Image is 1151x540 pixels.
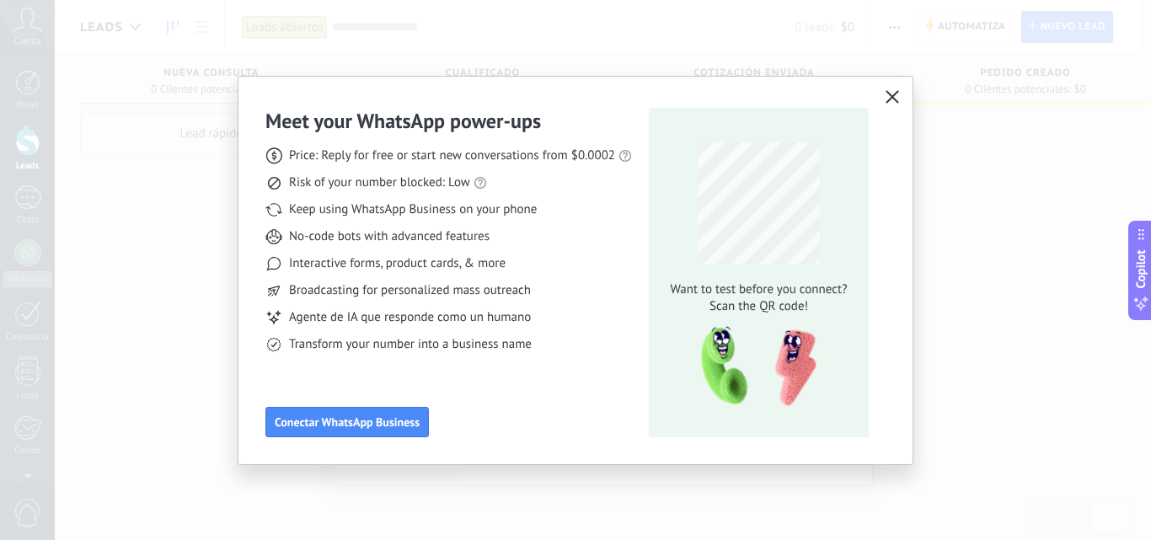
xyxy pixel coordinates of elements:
[289,255,506,272] span: Interactive forms, product cards, & more
[289,147,615,164] span: Price: Reply for free or start new conversations from $0.0002
[275,416,420,428] span: Conectar WhatsApp Business
[289,174,470,191] span: Risk of your number blocked: Low
[289,201,537,218] span: Keep using WhatsApp Business on your phone
[289,282,531,299] span: Broadcasting for personalized mass outreach
[289,228,490,245] span: No-code bots with advanced features
[1132,249,1149,288] span: Copilot
[660,298,859,315] span: Scan the QR code!
[265,108,541,134] h3: Meet your WhatsApp power‑ups
[265,407,429,437] button: Conectar WhatsApp Business
[660,281,859,298] span: Want to test before you connect?
[289,336,532,353] span: Transform your number into a business name
[687,322,820,412] img: qr-pic-1x.png
[289,309,531,326] span: Agente de IA que responde como un humano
